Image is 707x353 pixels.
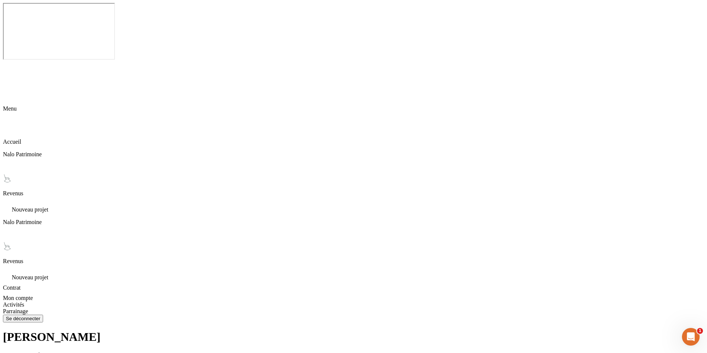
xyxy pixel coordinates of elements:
[3,122,704,145] div: Accueil
[3,301,24,308] span: Activités
[12,274,48,280] span: Nouveau projet
[6,316,40,321] div: Se déconnecter
[3,139,704,145] p: Accueil
[697,328,703,334] span: 1
[12,206,48,213] span: Nouveau projet
[3,308,28,314] span: Parrainage
[682,328,700,346] iframe: Intercom live chat
[3,284,21,291] span: Contrat
[3,219,704,226] p: Nalo Patrimoine
[3,190,704,197] p: Revenus
[3,151,704,158] p: Nalo Patrimoine
[3,203,704,213] div: Nouveau projet
[3,295,33,301] span: Mon compte
[3,242,704,265] div: Revenus
[3,270,704,281] div: Nouveau projet
[3,315,43,322] button: Se déconnecter
[3,330,704,344] h1: [PERSON_NAME]
[3,174,704,197] div: Revenus
[3,258,704,265] p: Revenus
[3,105,17,112] span: Menu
